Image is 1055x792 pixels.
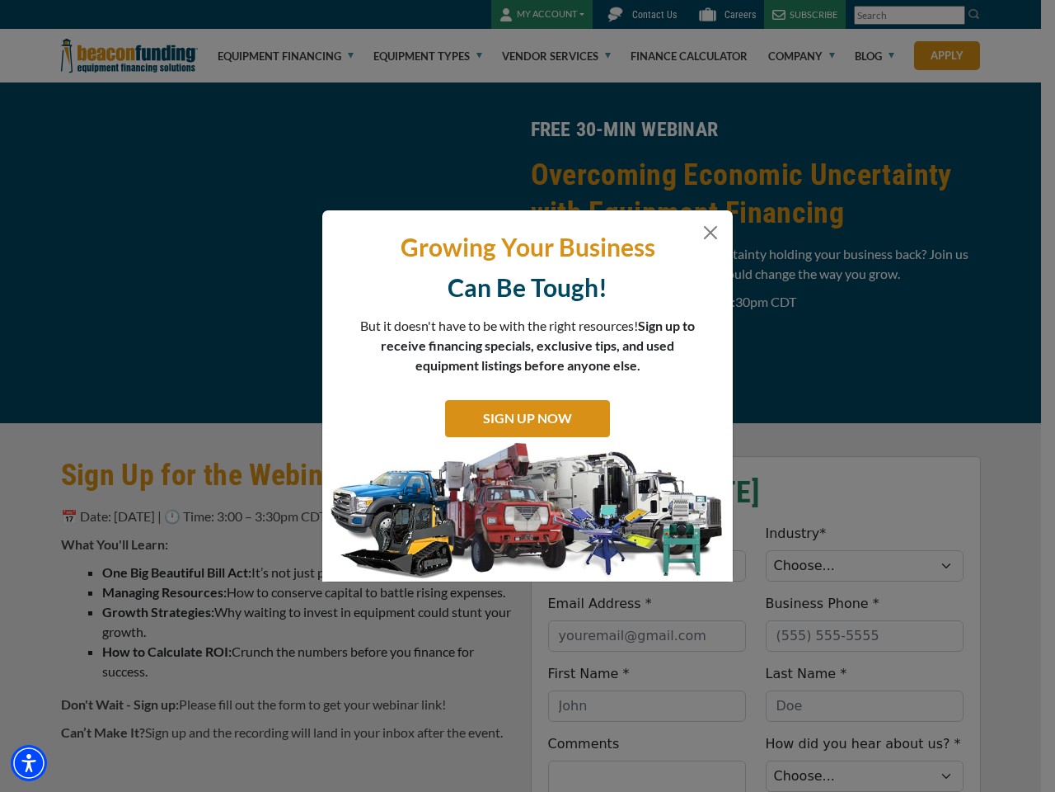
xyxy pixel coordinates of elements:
[322,441,733,582] img: subscribe-modal.jpg
[445,400,610,437] a: SIGN UP NOW
[701,223,720,243] button: Close
[11,745,47,781] div: Accessibility Menu
[335,271,720,304] p: Can Be Tough!
[359,316,696,375] p: But it doesn't have to be with the right resources!
[335,231,720,263] p: Growing Your Business
[381,318,695,373] span: Sign up to receive financing specials, exclusive tips, and used equipment listings before anyone ...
